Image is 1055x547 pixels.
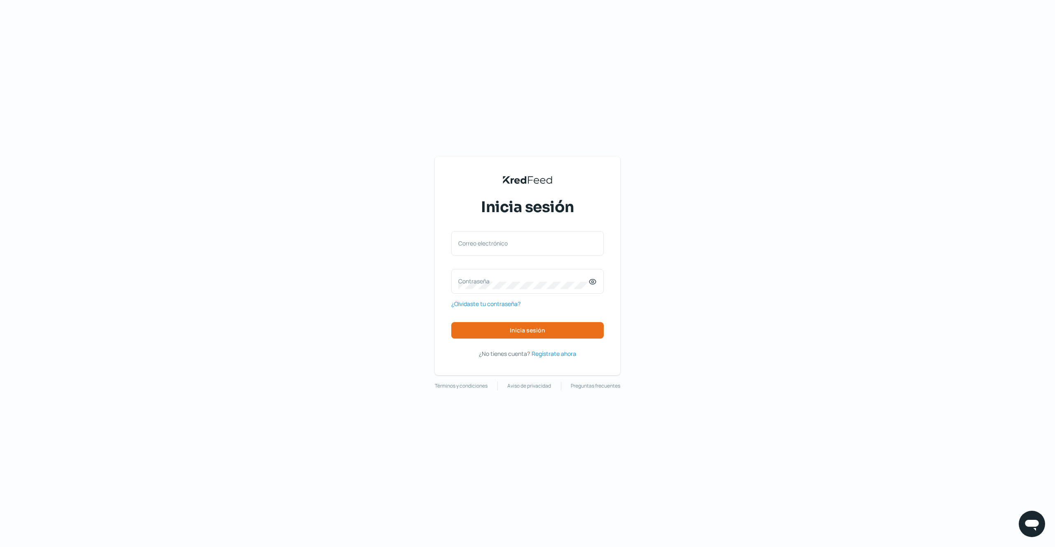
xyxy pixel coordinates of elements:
a: Términos y condiciones [435,381,488,390]
label: Contraseña [458,277,588,285]
span: ¿No tienes cuenta? [479,350,530,358]
a: Preguntas frecuentes [571,381,620,390]
a: Regístrate ahora [532,348,576,359]
a: Aviso de privacidad [507,381,551,390]
a: ¿Olvidaste tu contraseña? [451,299,520,309]
img: chatIcon [1024,516,1040,532]
span: Inicia sesión [510,327,545,333]
button: Inicia sesión [451,322,604,339]
span: Inicia sesión [481,197,574,217]
label: Correo electrónico [458,239,588,247]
